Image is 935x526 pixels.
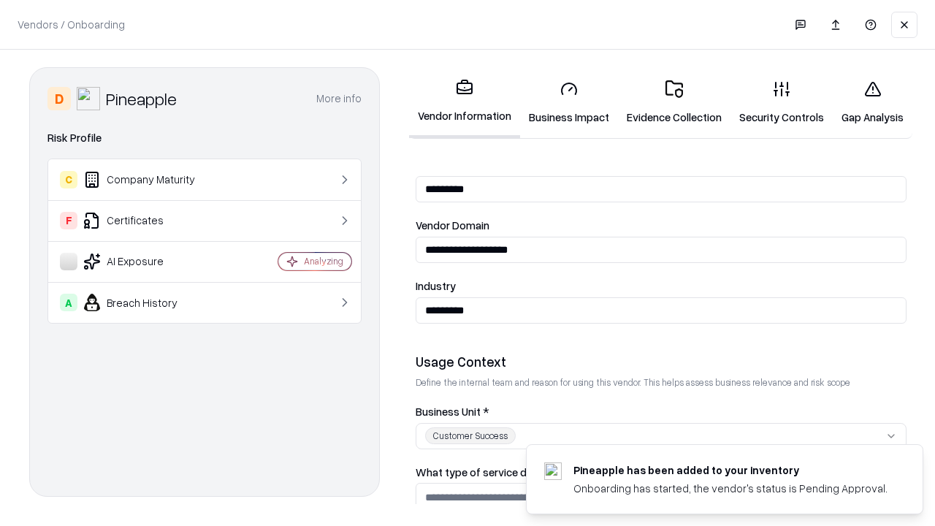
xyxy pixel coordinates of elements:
[60,171,77,188] div: C
[573,481,888,496] div: Onboarding has started, the vendor's status is Pending Approval.
[18,17,125,32] p: Vendors / Onboarding
[416,467,907,478] label: What type of service does the vendor provide? *
[573,462,888,478] div: Pineapple has been added to your inventory
[60,171,234,188] div: Company Maturity
[77,87,100,110] img: Pineapple
[60,212,234,229] div: Certificates
[47,87,71,110] div: D
[730,69,833,137] a: Security Controls
[416,353,907,370] div: Usage Context
[416,376,907,389] p: Define the internal team and reason for using this vendor. This helps assess business relevance a...
[544,462,562,480] img: pineappleenergy.com
[60,253,234,270] div: AI Exposure
[618,69,730,137] a: Evidence Collection
[316,85,362,112] button: More info
[60,212,77,229] div: F
[416,406,907,417] label: Business Unit *
[47,129,362,147] div: Risk Profile
[833,69,912,137] a: Gap Analysis
[425,427,516,444] div: Customer Success
[416,220,907,231] label: Vendor Domain
[60,294,234,311] div: Breach History
[304,255,343,267] div: Analyzing
[409,67,520,138] a: Vendor Information
[520,69,618,137] a: Business Impact
[416,423,907,449] button: Customer Success
[60,294,77,311] div: A
[106,87,177,110] div: Pineapple
[416,281,907,291] label: Industry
